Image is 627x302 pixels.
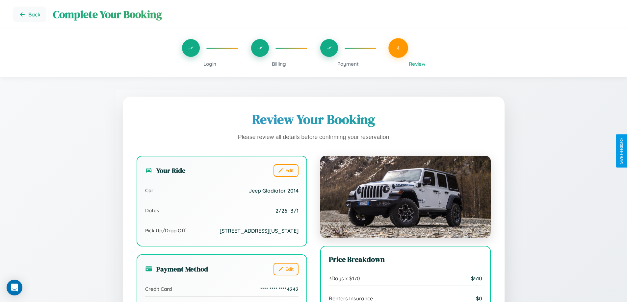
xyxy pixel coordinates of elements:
span: Renters Insurance [329,295,373,302]
span: 4 [397,44,400,52]
p: Please review all details before confirming your reservation [137,132,491,143]
span: $ 0 [476,295,482,302]
span: Payment [337,61,359,67]
div: Open Intercom Messenger [7,280,22,295]
button: Edit [274,263,299,275]
span: [STREET_ADDRESS][US_STATE] [220,227,299,234]
span: Pick Up/Drop Off [145,227,186,234]
span: Car [145,187,153,194]
h3: Payment Method [145,264,208,274]
div: Give Feedback [619,138,624,164]
h1: Complete Your Booking [53,7,614,22]
span: Billing [272,61,286,67]
button: Edit [274,164,299,177]
span: Jeep Gladiator 2014 [249,187,299,194]
span: 3 Days x $ 170 [329,275,360,282]
span: Dates [145,207,159,214]
h3: Your Ride [145,166,186,175]
span: $ 510 [471,275,482,282]
span: 2 / 26 - 3 / 1 [275,207,299,214]
h1: Review Your Booking [137,110,491,128]
img: Jeep Gladiator [320,156,491,238]
span: Review [409,61,426,67]
button: Go back [13,7,46,22]
h3: Price Breakdown [329,254,482,265]
span: Login [203,61,216,67]
span: Credit Card [145,286,172,292]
